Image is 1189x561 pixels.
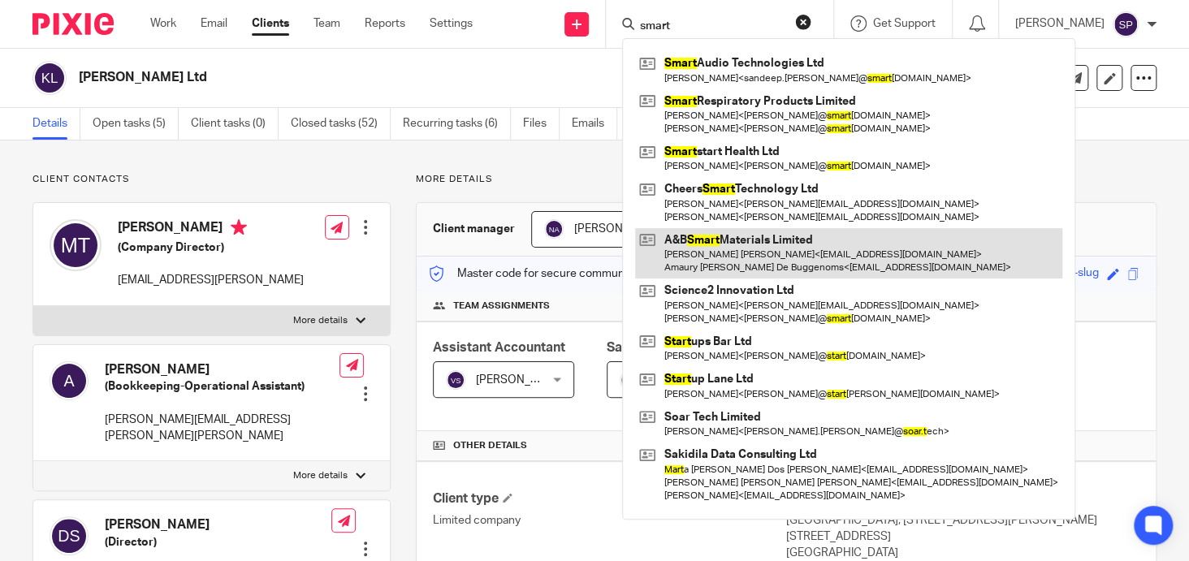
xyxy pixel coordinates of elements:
[150,15,176,32] a: Work
[50,361,89,400] img: svg%3E
[1113,11,1139,37] img: svg%3E
[50,219,102,271] img: svg%3E
[1015,15,1105,32] p: [PERSON_NAME]
[786,512,1139,529] p: [GEOGRAPHIC_DATA], [STREET_ADDRESS][PERSON_NAME]
[50,516,89,555] img: svg%3E
[795,14,811,30] button: Clear
[476,374,565,386] span: [PERSON_NAME]
[574,223,664,235] span: [PERSON_NAME]
[32,173,391,186] p: Client contacts
[105,534,331,550] h5: (Director)
[231,219,247,235] i: Primary
[523,108,560,140] a: Files
[32,13,114,35] img: Pixie
[32,108,80,140] a: Details
[544,219,564,239] img: svg%3E
[105,361,339,378] h4: [PERSON_NAME]
[786,545,1139,561] p: [GEOGRAPHIC_DATA]
[453,439,527,452] span: Other details
[118,219,304,240] h4: [PERSON_NAME]
[293,469,348,482] p: More details
[620,370,639,390] img: svg%3E
[118,240,304,256] h5: (Company Director)
[429,265,709,282] p: Master code for secure communications and files
[365,15,405,32] a: Reports
[105,516,331,533] h4: [PERSON_NAME]
[201,15,227,32] a: Email
[572,108,617,140] a: Emails
[252,15,289,32] a: Clients
[607,341,687,354] span: Sales Person
[433,490,786,507] h4: Client type
[446,370,465,390] img: svg%3E
[430,15,473,32] a: Settings
[786,529,1139,545] p: [STREET_ADDRESS]
[32,61,67,95] img: svg%3E
[453,300,550,313] span: Team assignments
[416,173,1157,186] p: More details
[118,272,304,288] p: [EMAIL_ADDRESS][PERSON_NAME]
[873,18,936,29] span: Get Support
[403,108,511,140] a: Recurring tasks (6)
[191,108,279,140] a: Client tasks (0)
[93,108,179,140] a: Open tasks (5)
[313,15,340,32] a: Team
[433,512,786,529] p: Limited company
[105,378,339,395] h5: (Bookkeeping-Operational Assistant)
[79,69,764,86] h2: [PERSON_NAME] Ltd
[433,221,515,237] h3: Client manager
[638,19,785,34] input: Search
[293,314,348,327] p: More details
[433,341,565,354] span: Assistant Accountant
[105,412,339,445] p: [PERSON_NAME][EMAIL_ADDRESS][PERSON_NAME][PERSON_NAME]
[291,108,391,140] a: Closed tasks (52)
